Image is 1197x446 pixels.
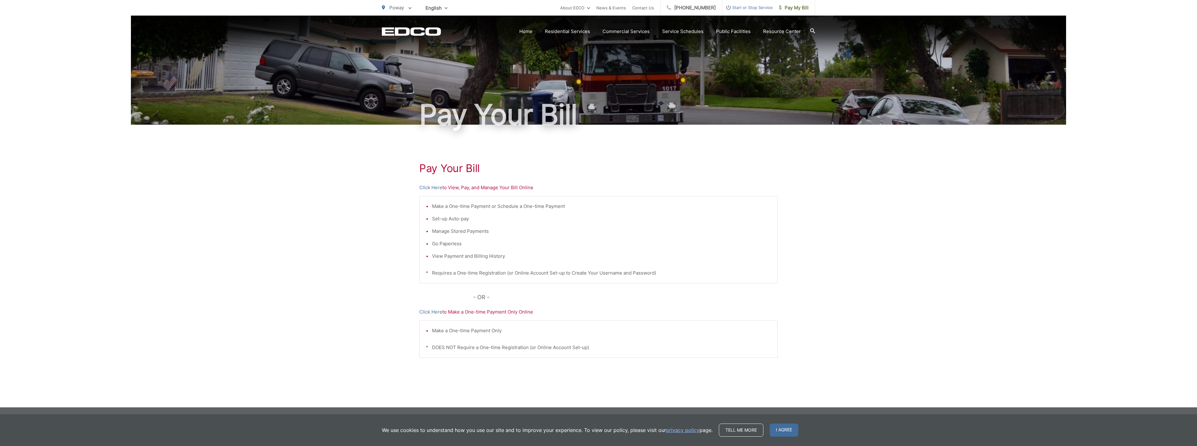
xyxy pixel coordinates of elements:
a: Contact Us [632,4,654,12]
span: I agree [770,424,798,437]
span: Poway [389,5,404,11]
li: Set-up Auto-pay [432,215,771,223]
p: - OR - [473,293,778,302]
li: Go Paperless [432,240,771,247]
li: View Payment and Billing History [432,252,771,260]
a: About EDCO [560,4,590,12]
p: to Make a One-time Payment Only Online [419,308,778,316]
p: * Requires a One-time Registration (or Online Account Set-up to Create Your Username and Password) [426,269,771,277]
p: We use cookies to understand how you use our site and to improve your experience. To view our pol... [382,426,713,434]
span: English [421,2,452,13]
a: Public Facilities [716,28,751,35]
a: Home [519,28,532,35]
a: Commercial Services [603,28,650,35]
a: Tell me more [719,424,763,437]
li: Manage Stored Payments [432,228,771,235]
a: Service Schedules [662,28,704,35]
span: Pay My Bill [779,4,809,12]
a: Residential Services [545,28,590,35]
p: * DOES NOT Require a One-time Registration (or Online Account Set-up) [426,344,771,351]
a: EDCD logo. Return to the homepage. [382,27,441,36]
a: Click Here [419,184,442,191]
a: Resource Center [763,28,801,35]
p: to View, Pay, and Manage Your Bill Online [419,184,778,191]
h1: Pay Your Bill [382,99,815,130]
a: News & Events [596,4,626,12]
h1: Pay Your Bill [419,162,778,175]
li: Make a One-time Payment Only [432,327,771,334]
li: Make a One-time Payment or Schedule a One-time Payment [432,203,771,210]
a: Click Here [419,308,442,316]
a: privacy policy [666,426,699,434]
